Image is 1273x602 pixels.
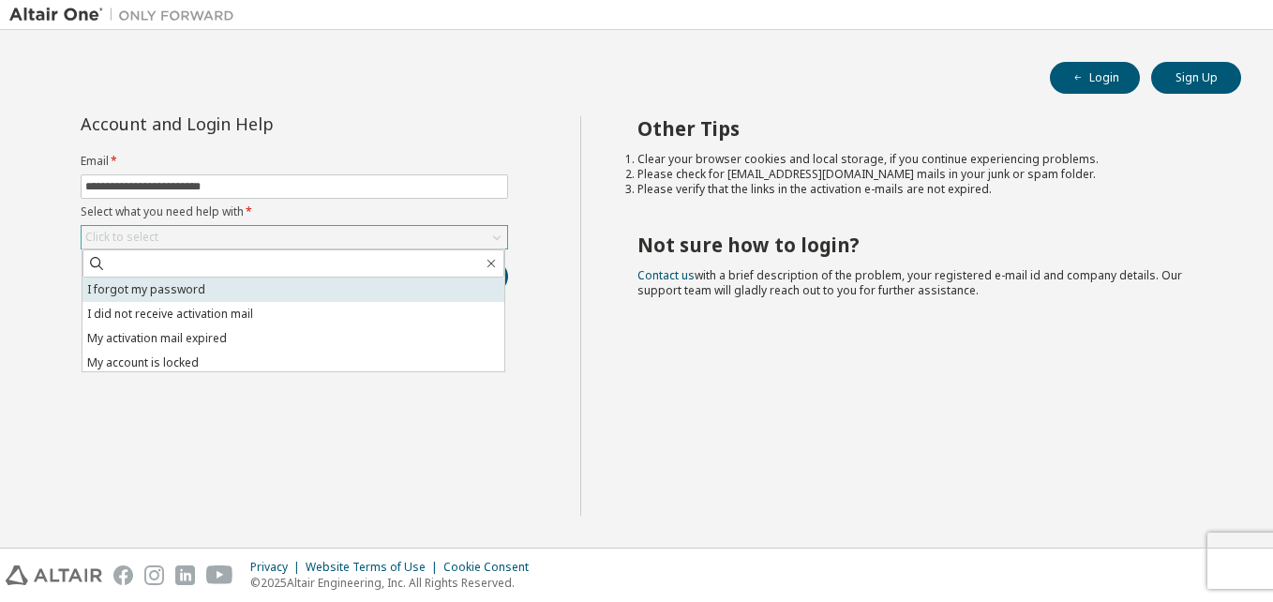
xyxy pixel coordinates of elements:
[306,560,443,575] div: Website Terms of Use
[9,6,244,24] img: Altair One
[81,116,423,131] div: Account and Login Help
[250,575,540,591] p: © 2025 Altair Engineering, Inc. All Rights Reserved.
[1050,62,1140,94] button: Login
[637,182,1208,197] li: Please verify that the links in the activation e-mails are not expired.
[6,565,102,585] img: altair_logo.svg
[1151,62,1241,94] button: Sign Up
[250,560,306,575] div: Privacy
[637,116,1208,141] h2: Other Tips
[144,565,164,585] img: instagram.svg
[637,233,1208,257] h2: Not sure how to login?
[81,154,508,169] label: Email
[443,560,540,575] div: Cookie Consent
[82,226,507,248] div: Click to select
[637,152,1208,167] li: Clear your browser cookies and local storage, if you continue experiencing problems.
[113,565,133,585] img: facebook.svg
[637,267,1182,298] span: with a brief description of the problem, your registered e-mail id and company details. Our suppo...
[206,565,233,585] img: youtube.svg
[85,230,158,245] div: Click to select
[637,267,695,283] a: Contact us
[637,167,1208,182] li: Please check for [EMAIL_ADDRESS][DOMAIN_NAME] mails in your junk or spam folder.
[82,278,504,302] li: I forgot my password
[175,565,195,585] img: linkedin.svg
[81,204,508,219] label: Select what you need help with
